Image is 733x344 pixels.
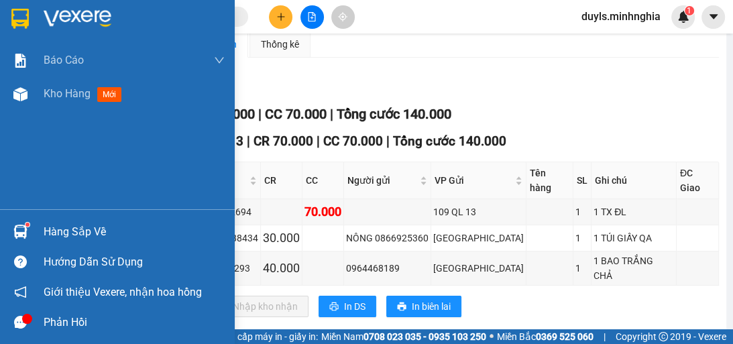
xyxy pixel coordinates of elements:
img: warehouse-icon [13,87,27,101]
th: Ghi chú [591,162,677,199]
th: ĐC Giao [677,162,719,199]
div: 1 [575,261,589,276]
span: SL 3 [218,133,243,149]
span: | [317,133,320,149]
span: duyls.minhnghia [571,8,671,25]
span: | [386,133,390,149]
th: CC [302,162,344,199]
button: file-add [300,5,324,29]
span: | [329,106,333,122]
span: CR 70.000 [253,133,313,149]
strong: 0369 525 060 [536,331,594,342]
button: aim [331,5,355,29]
img: icon-new-feature [677,11,689,23]
span: VP Gửi [435,173,512,188]
span: printer [397,302,406,312]
span: Người gửi [347,173,417,188]
span: printer [329,302,339,312]
span: copyright [659,332,668,341]
button: printerIn DS [319,296,376,317]
button: caret-down [701,5,725,29]
div: Thống kê [261,37,299,52]
div: [GEOGRAPHIC_DATA] [433,231,524,245]
span: 1 [687,6,691,15]
td: Sài Gòn [431,225,526,251]
span: Cung cấp máy in - giấy in: [213,329,318,344]
span: question-circle [14,255,27,268]
sup: 1 [685,6,694,15]
span: Miền Nam [321,329,486,344]
span: | [604,329,606,344]
div: Phản hồi [44,312,225,333]
div: 1 [575,205,589,219]
div: Hướng dẫn sử dụng [44,252,225,272]
td: 109 QL 13 [431,199,526,225]
div: 0964468189 [346,261,429,276]
span: plus [276,12,286,21]
button: printerIn biên lai [386,296,461,317]
button: downloadNhập kho nhận [207,296,308,317]
img: solution-icon [13,54,27,68]
span: | [258,106,261,122]
button: plus [269,5,292,29]
span: Miền Bắc [497,329,594,344]
div: NÔNG 0866925360 [346,231,429,245]
span: aim [338,12,347,21]
div: 70.000 [304,203,341,221]
th: SL [573,162,591,199]
span: CC 70.000 [323,133,383,149]
span: | [247,133,250,149]
span: In biên lai [412,299,451,314]
strong: 0708 023 035 - 0935 103 250 [363,331,486,342]
span: Giới thiệu Vexere, nhận hoa hồng [44,284,202,300]
img: logo-vxr [11,9,29,29]
span: Báo cáo [44,52,84,68]
img: warehouse-icon [13,225,27,239]
span: notification [14,286,27,298]
sup: 1 [25,223,30,227]
div: 1 TX ĐL [594,205,674,219]
span: Kho hàng [44,87,91,100]
span: message [14,316,27,329]
span: down [214,55,225,66]
div: 30.000 [263,229,300,247]
span: mới [97,87,121,102]
div: 109 QL 13 [433,205,524,219]
div: [GEOGRAPHIC_DATA] [433,261,524,276]
div: 40.000 [263,259,300,278]
div: 1 BAO TRẮNG CHẢ [594,253,674,283]
span: file-add [307,12,317,21]
span: caret-down [708,11,720,23]
th: Tên hàng [526,162,573,199]
span: ⚪️ [490,334,494,339]
span: CC 70.000 [264,106,326,122]
span: Tổng cước 140.000 [393,133,506,149]
span: Tổng cước 140.000 [336,106,451,122]
div: Hàng sắp về [44,222,225,242]
div: 1 [575,231,589,245]
div: 1 TÚI GIẤY QA [594,231,674,245]
span: In DS [344,299,365,314]
td: Sài Gòn [431,251,526,286]
th: CR [261,162,302,199]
